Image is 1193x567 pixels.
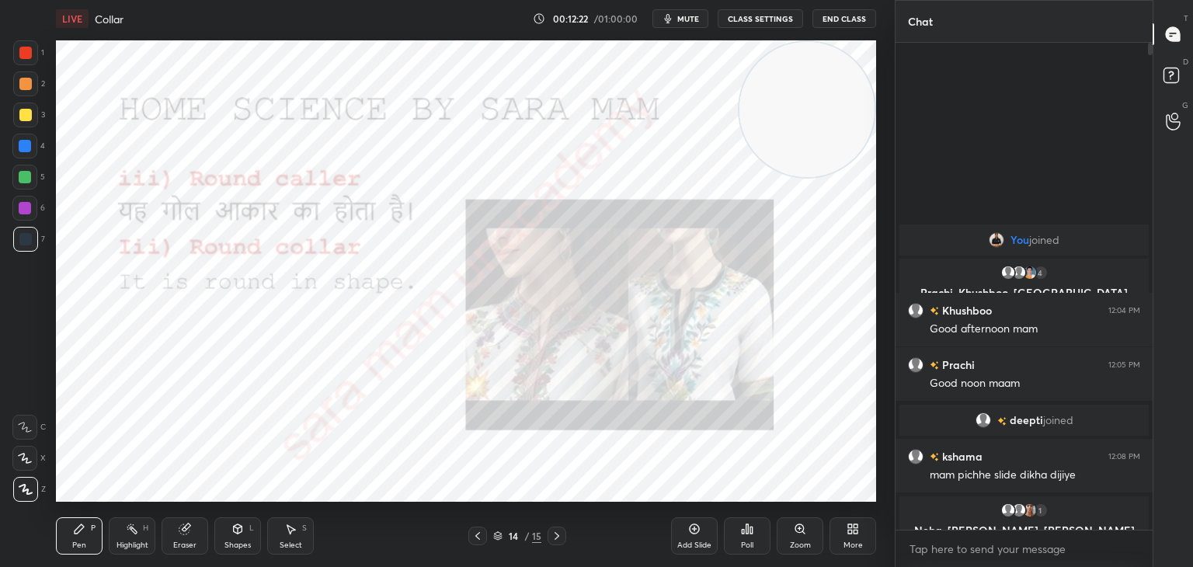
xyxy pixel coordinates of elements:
div: S [302,524,307,532]
div: More [843,541,863,549]
p: D [1183,56,1188,68]
img: default.png [1011,503,1027,518]
div: LIVE [56,9,89,28]
div: 1 [1033,503,1049,518]
div: 6 [12,196,45,221]
div: Good noon maam [930,376,1140,391]
div: 2 [13,71,45,96]
img: ac1245674e8d465aac1aa0ff8abd4772.jpg [989,232,1004,248]
img: default.png [1000,265,1016,280]
div: Poll [741,541,753,549]
h6: kshama [939,448,983,464]
img: no-rating-badge.077c3623.svg [930,307,939,315]
img: default.png [908,303,923,318]
span: deepti [1010,414,1043,426]
div: 12:05 PM [1108,360,1140,370]
div: Shapes [224,541,251,549]
h6: Prachi [939,357,975,373]
p: T [1184,12,1188,24]
div: 4 [1033,265,1049,280]
div: Good afternoon mam [930,322,1140,337]
div: 4 [12,134,45,158]
div: Highlight [117,541,148,549]
div: Zoom [790,541,811,549]
button: End Class [812,9,876,28]
span: joined [1043,414,1073,426]
img: no-rating-badge.077c3623.svg [997,417,1007,426]
span: joined [1029,234,1059,246]
p: Neha, [PERSON_NAME], [PERSON_NAME] [909,524,1139,537]
p: Chat [896,1,945,42]
div: 1 [13,40,44,65]
button: mute [652,9,708,28]
button: CLASS SETTINGS [718,9,803,28]
span: mute [677,13,699,24]
div: C [12,415,46,440]
div: 12:08 PM [1108,452,1140,461]
p: Prachi, Khushboo, [GEOGRAPHIC_DATA] [909,287,1139,299]
h6: Khushboo [939,302,992,318]
div: grid [896,221,1153,530]
img: default.png [1000,503,1016,518]
div: mam pichhe slide dikha dijiye [930,468,1140,483]
div: 7 [13,227,45,252]
img: b5a711044323437b8cef5357bd014852.jpg [1022,503,1038,518]
div: Z [13,477,46,502]
div: X [12,446,46,471]
div: 5 [12,165,45,190]
div: Select [280,541,302,549]
div: 14 [506,531,521,541]
div: Pen [72,541,86,549]
span: You [1010,234,1029,246]
div: Eraser [173,541,197,549]
div: 12:04 PM [1108,306,1140,315]
p: G [1182,99,1188,111]
img: default.png [908,449,923,464]
div: Add Slide [677,541,711,549]
img: default.png [976,412,991,428]
div: 3 [13,103,45,127]
div: 15 [532,529,541,543]
img: no-rating-badge.077c3623.svg [930,361,939,370]
div: P [91,524,96,532]
div: L [249,524,254,532]
img: no-rating-badge.077c3623.svg [930,453,939,461]
div: / [524,531,529,541]
img: default.png [908,357,923,373]
img: ae2e603cc5fc4d2892c93d8abb00e481.jpg [1022,265,1038,280]
img: default.png [1011,265,1027,280]
h4: Collar [95,12,123,26]
div: H [143,524,148,532]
